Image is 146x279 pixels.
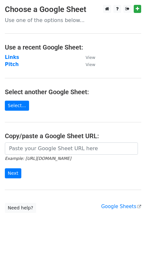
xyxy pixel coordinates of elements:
[5,43,141,51] h4: Use a recent Google Sheet:
[5,61,19,67] a: Pitch
[5,88,141,96] h4: Select another Google Sheet:
[5,101,29,111] a: Select...
[5,156,71,161] small: Example: [URL][DOMAIN_NAME]
[101,204,141,209] a: Google Sheets
[79,54,95,60] a: View
[5,203,36,213] a: Need help?
[5,142,138,155] input: Paste your Google Sheet URL here
[79,61,95,67] a: View
[86,55,95,60] small: View
[5,17,141,24] p: Use one of the options below...
[5,168,21,178] input: Next
[5,54,19,60] a: Links
[5,132,141,140] h4: Copy/paste a Google Sheet URL:
[86,62,95,67] small: View
[5,5,141,14] h3: Choose a Google Sheet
